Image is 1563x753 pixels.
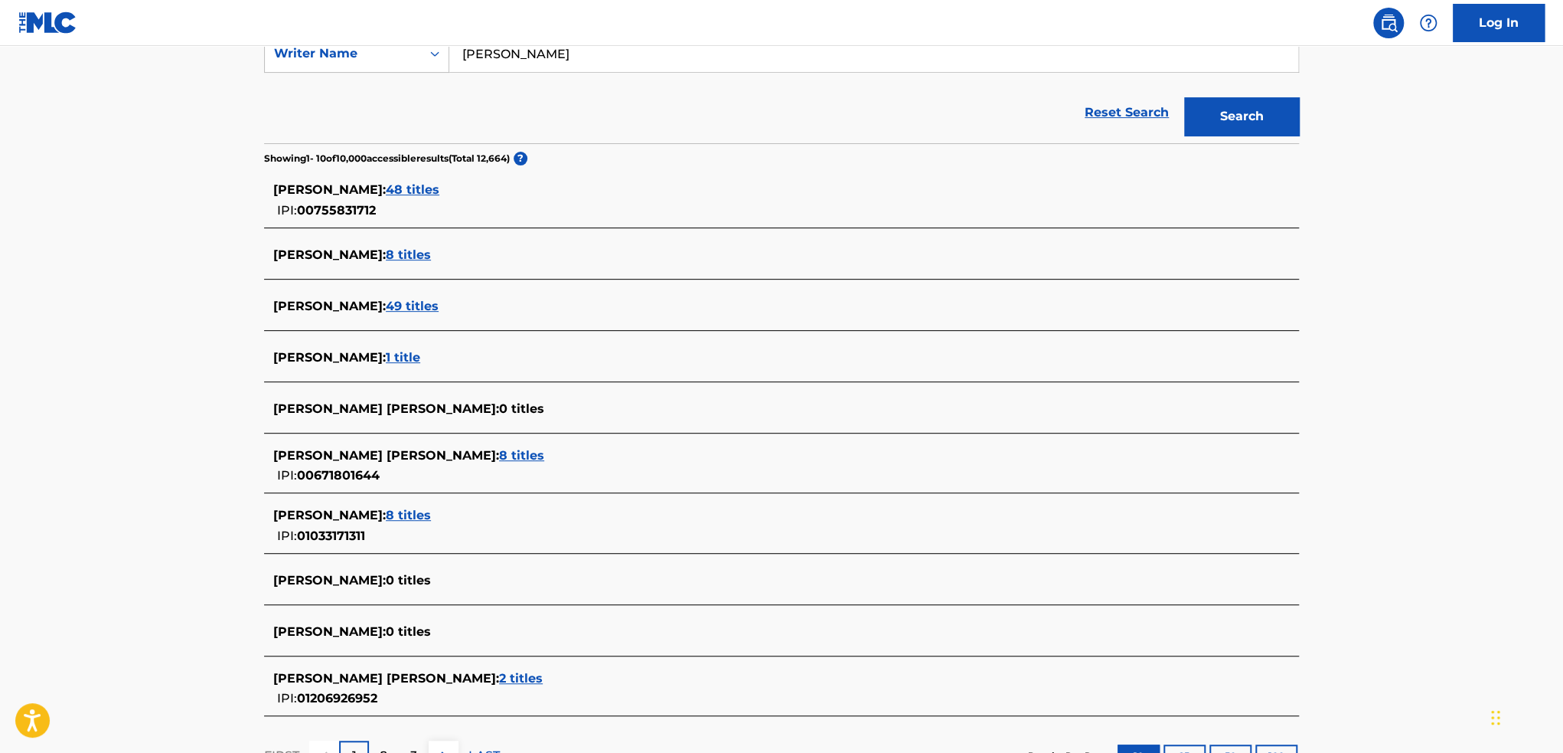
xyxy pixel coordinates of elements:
div: Help [1413,8,1444,38]
img: search [1379,14,1398,32]
span: 2 titles [499,671,543,686]
span: IPI: [277,203,297,218]
span: [PERSON_NAME] : [273,573,386,588]
span: 1 title [386,350,420,365]
span: IPI: [277,529,297,543]
span: 8 titles [386,247,431,262]
img: help [1419,14,1437,32]
span: 01206926952 [297,691,377,706]
button: Search [1184,97,1299,136]
span: [PERSON_NAME] : [273,508,386,522]
span: 0 titles [386,624,431,639]
span: 8 titles [499,448,544,463]
a: Reset Search [1077,96,1176,129]
span: [PERSON_NAME] : [273,299,386,313]
a: Log In [1453,4,1545,42]
img: MLC Logo [18,11,77,34]
span: [PERSON_NAME] [PERSON_NAME] : [273,401,499,416]
span: [PERSON_NAME] : [273,247,386,262]
span: 00755831712 [297,203,376,218]
span: 00671801644 [297,468,380,483]
form: Search Form [264,34,1299,143]
span: [PERSON_NAME] [PERSON_NAME] : [273,448,499,463]
span: 48 titles [386,182,439,197]
div: Writer Name [274,44,412,63]
span: 01033171311 [297,529,365,543]
span: [PERSON_NAME] : [273,350,386,365]
span: [PERSON_NAME] : [273,182,386,197]
iframe: Chat Widget [1486,679,1563,753]
div: Drag [1491,695,1500,741]
span: ? [514,152,527,165]
span: IPI: [277,468,297,483]
a: Public Search [1373,8,1404,38]
span: 0 titles [499,401,544,416]
span: [PERSON_NAME] [PERSON_NAME] : [273,671,499,686]
span: [PERSON_NAME] : [273,624,386,639]
span: IPI: [277,691,297,706]
span: 8 titles [386,508,431,522]
span: 0 titles [386,573,431,588]
p: Showing 1 - 10 of 10,000 accessible results (Total 12,664 ) [264,152,510,165]
span: 49 titles [386,299,439,313]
